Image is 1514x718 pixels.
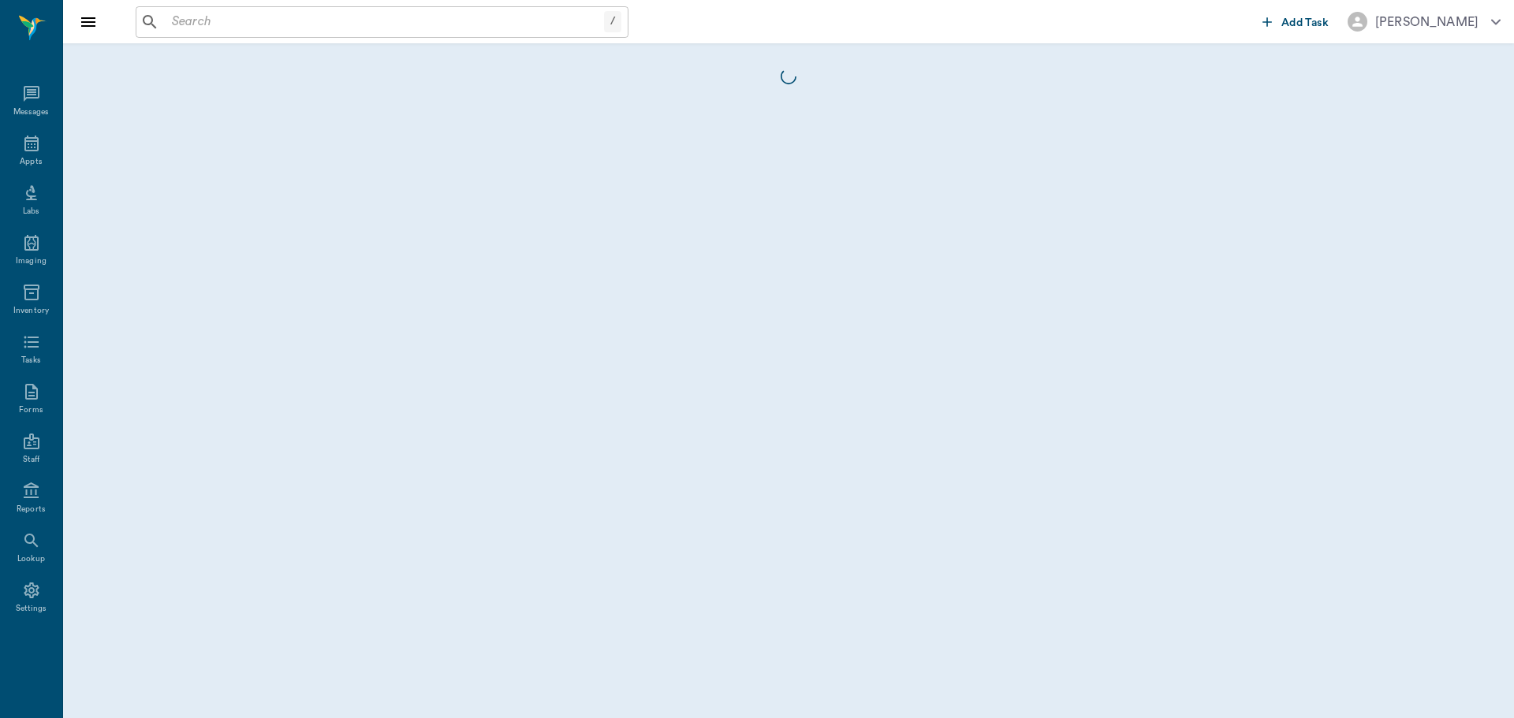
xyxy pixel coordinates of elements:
div: / [604,11,621,32]
input: Search [166,11,604,33]
div: Messages [13,106,50,118]
button: Close drawer [73,6,104,38]
button: [PERSON_NAME] [1335,7,1513,36]
div: [PERSON_NAME] [1375,13,1479,32]
button: Add Task [1256,7,1335,36]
